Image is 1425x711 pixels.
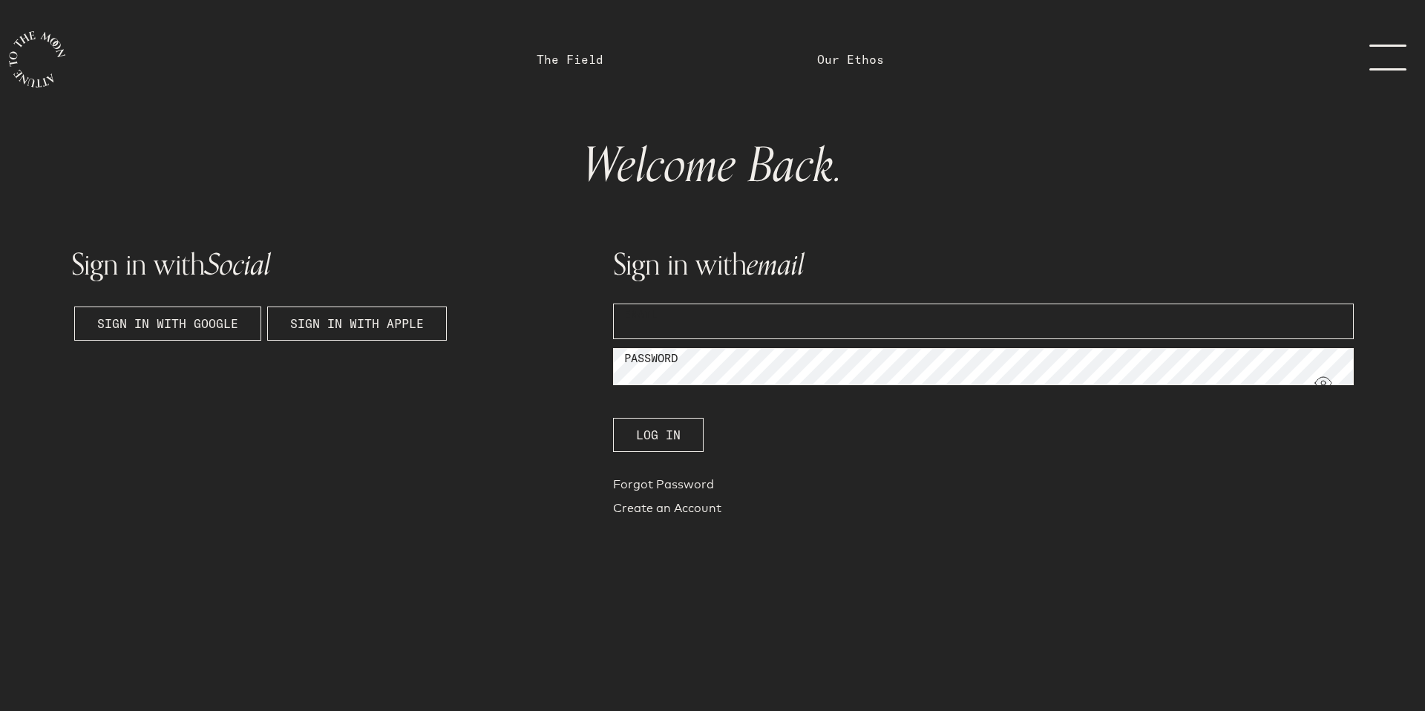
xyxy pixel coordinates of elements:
button: Log In [613,418,704,452]
span: Sign in with Google [97,315,238,332]
a: menu [1346,45,1421,74]
a: Forgot Password [613,476,1354,499]
label: Password [624,350,678,367]
a: Create an Account [613,499,1354,523]
label: Email [624,307,658,324]
h1: Sign in with [613,249,1354,280]
a: The Field [537,50,603,68]
h1: Welcome Back. [83,142,1342,190]
span: email [747,240,805,289]
button: Sign in with Apple [267,307,447,341]
a: Our Ethos [817,50,884,68]
span: Sign in with Apple [290,315,424,332]
button: Sign in with Google [74,307,261,341]
h1: Sign in with [71,249,595,280]
span: Social [205,240,271,289]
span: Log In [636,426,681,444]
